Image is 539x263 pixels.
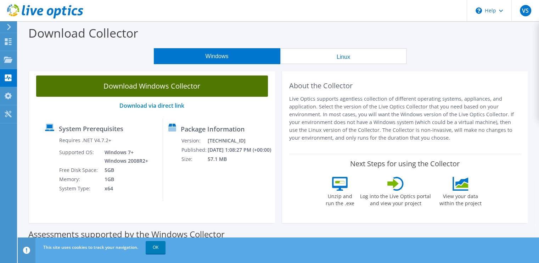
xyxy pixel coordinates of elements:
[181,136,207,145] td: Version:
[28,231,225,238] label: Assessments supported by the Windows Collector
[207,136,272,145] td: [TECHNICAL_ID]
[59,166,99,175] td: Free Disk Space:
[476,7,482,14] svg: \n
[99,175,150,184] td: 1GB
[207,155,272,164] td: 57.1 MB
[324,191,356,207] label: Unzip and run the .exe
[36,75,268,97] a: Download Windows Collector
[289,95,521,142] p: Live Optics supports agentless collection of different operating systems, appliances, and applica...
[59,184,99,193] td: System Type:
[350,160,460,168] label: Next Steps for using the Collector
[43,244,138,250] span: This site uses cookies to track your navigation.
[28,25,138,41] label: Download Collector
[181,125,244,133] label: Package Information
[154,48,280,64] button: Windows
[59,148,99,166] td: Supported OS:
[289,82,521,90] h2: About the Collector
[59,175,99,184] td: Memory:
[435,191,486,207] label: View your data within the project
[59,125,123,132] label: System Prerequisites
[181,155,207,164] td: Size:
[99,148,150,166] td: Windows 7+ Windows 2008R2+
[59,137,111,144] label: Requires .NET V4.7.2+
[360,191,431,207] label: Log into the Live Optics portal and view your project
[181,145,207,155] td: Published:
[119,102,184,110] a: Download via direct link
[146,241,165,254] a: OK
[520,5,531,16] span: VS
[99,166,150,175] td: 5GB
[207,145,272,155] td: [DATE] 1:08:27 PM (+00:00)
[99,184,150,193] td: x64
[280,48,407,64] button: Linux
